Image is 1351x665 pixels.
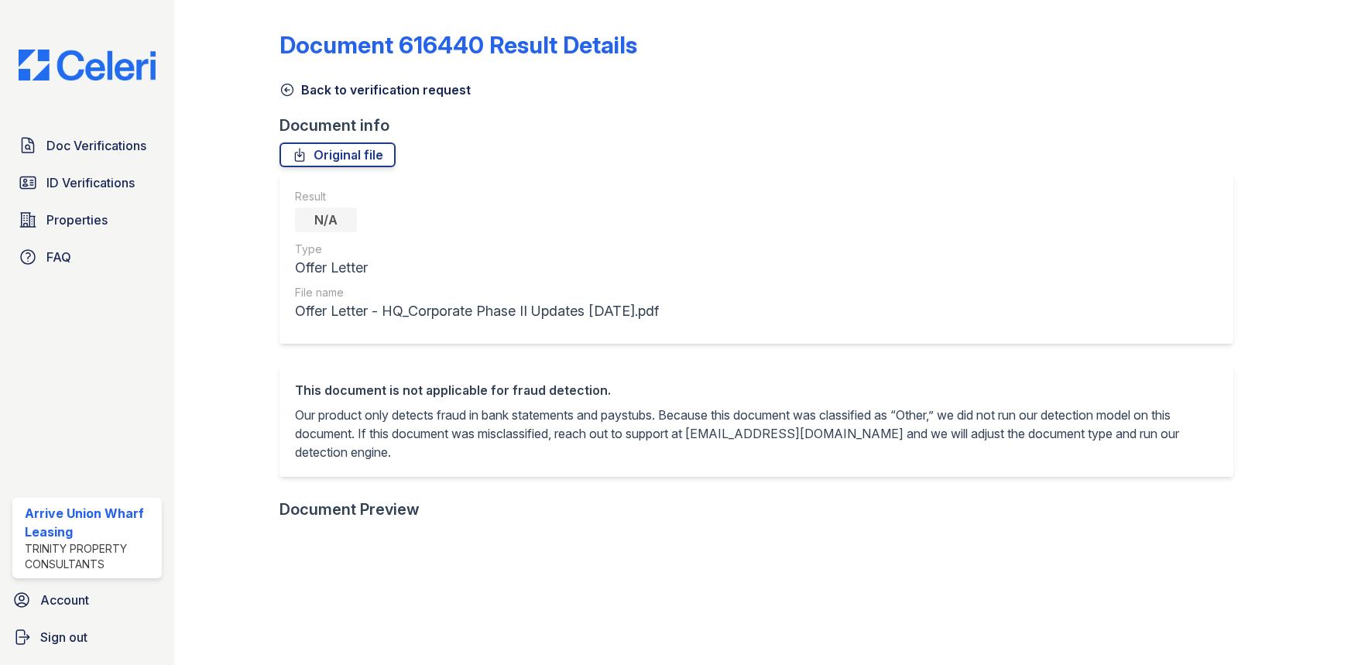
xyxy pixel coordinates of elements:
[279,142,396,167] a: Original file
[279,31,637,59] a: Document 616440 Result Details
[295,207,357,232] div: N/A
[12,204,162,235] a: Properties
[25,504,156,541] div: Arrive Union Wharf Leasing
[295,257,659,279] div: Offer Letter
[46,248,71,266] span: FAQ
[279,81,471,99] a: Back to verification request
[295,300,659,322] div: Offer Letter - HQ_Corporate Phase II Updates [DATE].pdf
[46,211,108,229] span: Properties
[295,285,659,300] div: File name
[295,381,1218,399] div: This document is not applicable for fraud detection.
[279,499,420,520] div: Document Preview
[46,136,146,155] span: Doc Verifications
[12,130,162,161] a: Doc Verifications
[40,591,89,609] span: Account
[295,189,659,204] div: Result
[6,622,168,653] a: Sign out
[46,173,135,192] span: ID Verifications
[12,167,162,198] a: ID Verifications
[25,541,156,572] div: Trinity Property Consultants
[6,584,168,615] a: Account
[12,242,162,273] a: FAQ
[6,50,168,81] img: CE_Logo_Blue-a8612792a0a2168367f1c8372b55b34899dd931a85d93a1a3d3e32e68fde9ad4.png
[40,628,87,646] span: Sign out
[279,115,1246,136] div: Document info
[295,242,659,257] div: Type
[295,406,1218,461] p: Our product only detects fraud in bank statements and paystubs. Because this document was classif...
